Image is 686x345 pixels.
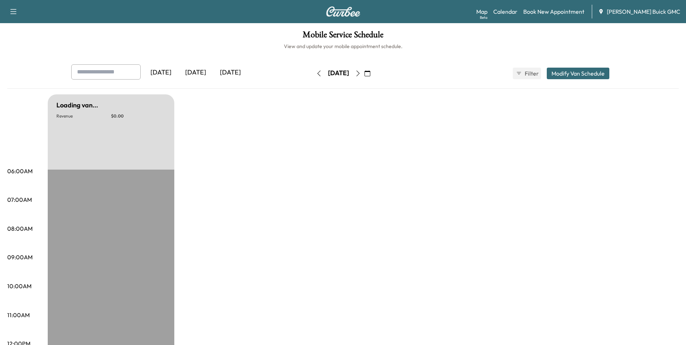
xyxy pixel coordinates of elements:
h6: View and update your mobile appointment schedule. [7,43,679,50]
button: Modify Van Schedule [547,68,609,79]
p: 10:00AM [7,282,31,290]
img: Curbee Logo [326,7,361,17]
p: 07:00AM [7,195,32,204]
p: 09:00AM [7,253,33,261]
div: [DATE] [144,64,178,81]
h5: Loading van... [56,100,98,110]
div: Beta [480,15,487,20]
a: Book New Appointment [523,7,584,16]
div: [DATE] [213,64,248,81]
p: 08:00AM [7,224,33,233]
span: [PERSON_NAME] Buick GMC [607,7,680,16]
a: MapBeta [476,7,487,16]
div: [DATE] [178,64,213,81]
p: $ 0.00 [111,113,166,119]
p: 11:00AM [7,311,30,319]
span: Filter [525,69,538,78]
p: 06:00AM [7,167,33,175]
a: Calendar [493,7,517,16]
button: Filter [513,68,541,79]
div: [DATE] [328,69,349,78]
h1: Mobile Service Schedule [7,30,679,43]
p: Revenue [56,113,111,119]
